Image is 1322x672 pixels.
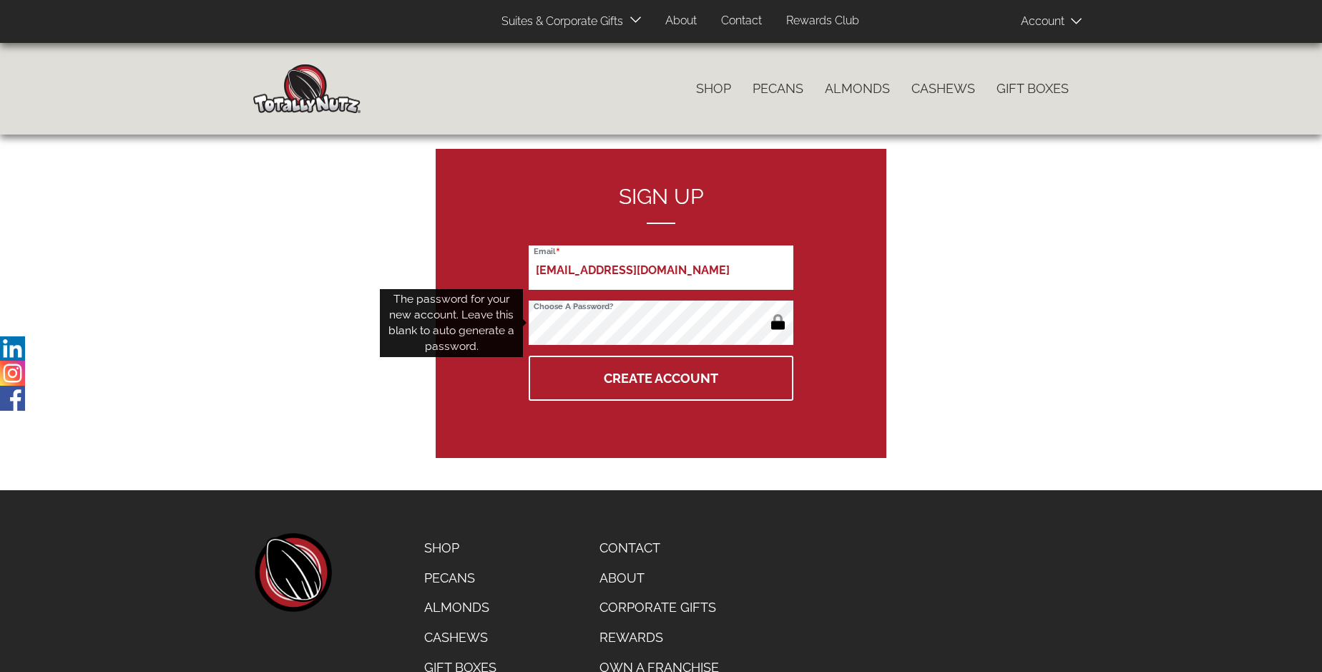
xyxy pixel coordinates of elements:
a: Shop [685,74,742,104]
a: Rewards [589,623,730,653]
a: Contact [589,533,730,563]
a: Pecans [413,563,507,593]
a: Almonds [814,74,901,104]
a: Cashews [413,623,507,653]
a: Contact [710,7,773,35]
a: Shop [413,533,507,563]
button: Create Account [529,356,793,401]
a: Cashews [901,74,986,104]
img: Home [253,64,361,113]
a: Suites & Corporate Gifts [491,8,627,36]
a: About [589,563,730,593]
a: Almonds [413,593,507,623]
a: Rewards Club [775,7,870,35]
a: Corporate Gifts [589,593,730,623]
a: Pecans [742,74,814,104]
a: About [655,7,707,35]
h2: Sign up [529,185,793,224]
a: home [253,533,332,612]
div: The password for your new account. Leave this blank to auto generate a password. [380,289,523,357]
input: Email [529,245,793,290]
a: Gift Boxes [986,74,1079,104]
